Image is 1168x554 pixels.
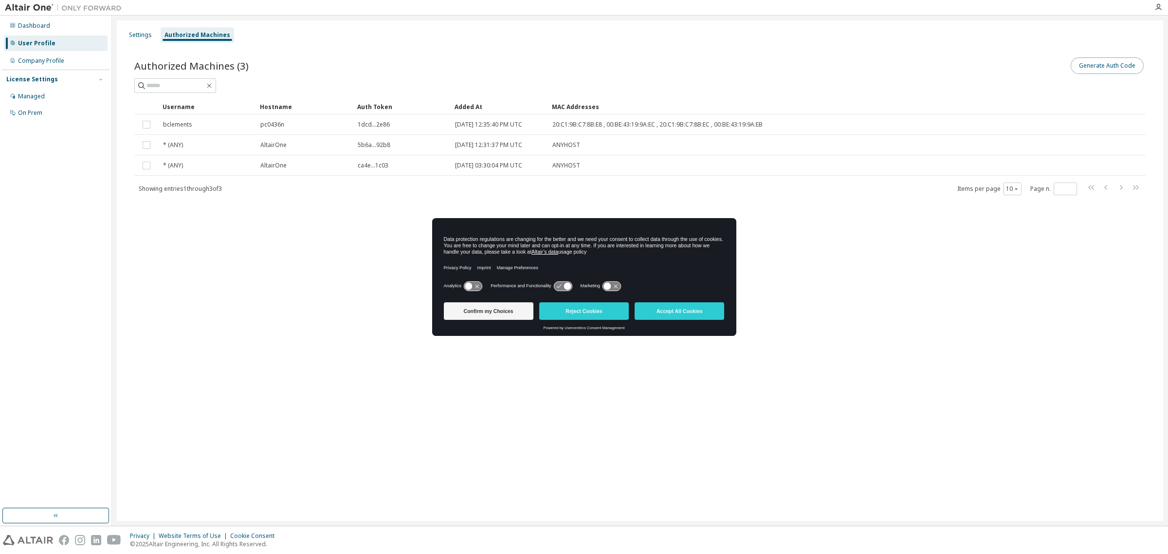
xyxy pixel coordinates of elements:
span: ca4e...1c03 [358,162,388,169]
span: [DATE] 03:30:04 PM UTC [455,162,522,169]
div: On Prem [18,109,42,117]
span: * (ANY) [163,162,183,169]
div: Authorized Machines [164,31,230,39]
span: Showing entries 1 through 3 of 3 [139,185,222,193]
div: MAC Addresses [552,99,1046,114]
div: Added At [455,99,544,114]
span: Authorized Machines (3) [134,59,249,73]
img: instagram.svg [75,535,85,545]
span: * (ANY) [163,141,183,149]
span: ANYHOST [552,141,580,149]
button: Generate Auth Code [1071,57,1144,74]
div: Hostname [260,99,349,114]
p: © 2025 Altair Engineering, Inc. All Rights Reserved. [130,540,280,548]
span: AltairOne [260,162,287,169]
span: bclements [163,121,192,129]
span: Items per page [957,183,1022,195]
span: pc0436n [260,121,284,129]
button: 10 [1006,185,1019,193]
div: Dashboard [18,22,50,30]
img: altair_logo.svg [3,535,53,545]
div: Auth Token [357,99,447,114]
div: Privacy [130,532,159,540]
span: 1dcd...2e86 [358,121,390,129]
div: Username [163,99,252,114]
div: User Profile [18,39,55,47]
img: Altair One [5,3,127,13]
img: facebook.svg [59,535,69,545]
span: 5b6a...92b8 [358,141,390,149]
div: Cookie Consent [230,532,280,540]
img: youtube.svg [107,535,121,545]
span: [DATE] 12:35:40 PM UTC [455,121,522,129]
img: linkedin.svg [91,535,101,545]
div: Company Profile [18,57,64,65]
div: Website Terms of Use [159,532,230,540]
span: ANYHOST [552,162,580,169]
span: [DATE] 12:31:37 PM UTC [455,141,522,149]
span: AltairOne [260,141,287,149]
span: Page n. [1030,183,1077,195]
div: Settings [129,31,152,39]
div: License Settings [6,75,58,83]
div: Managed [18,92,45,100]
span: 20:C1:9B:C7:8B:E8 , 00:BE:43:19:9A:EC , 20:C1:9B:C7:8B:EC , 00:BE:43:19:9A:EB [552,121,763,129]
